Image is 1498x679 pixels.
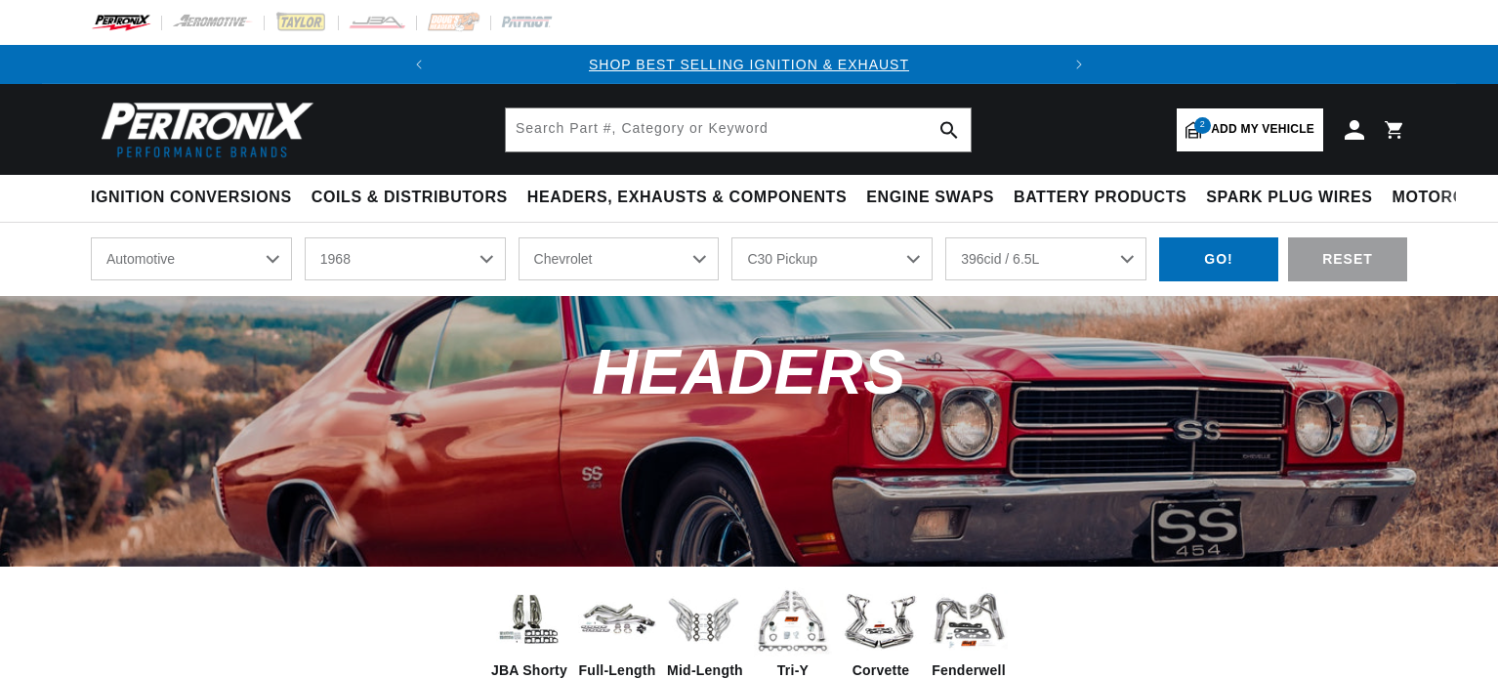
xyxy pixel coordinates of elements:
[1004,175,1196,221] summary: Battery Products
[866,188,994,208] span: Engine Swaps
[589,57,909,72] a: SHOP BEST SELLING IGNITION & EXHAUST
[312,188,508,208] span: Coils & Distributors
[754,581,832,659] img: Tri-Y Headers
[1194,117,1211,134] span: 2
[42,45,1456,84] slideshow-component: Translation missing: en.sections.announcements.announcement_bar
[1177,108,1323,151] a: 2Add my vehicle
[928,108,971,151] button: search button
[1159,237,1278,281] div: GO!
[91,237,292,280] select: Ride Type
[399,45,438,84] button: Translation missing: en.sections.announcements.previous_announcement
[592,336,906,407] span: Headers
[506,108,971,151] input: Search Part #, Category or Keyword
[1014,188,1186,208] span: Battery Products
[438,54,1060,75] div: 1 of 2
[1060,45,1099,84] button: Translation missing: en.sections.announcements.next_announcement
[490,587,568,653] img: JBA Shorty Headers
[305,237,506,280] select: Year
[91,96,315,163] img: Pertronix
[1206,188,1372,208] span: Spark Plug Wires
[1196,175,1382,221] summary: Spark Plug Wires
[578,589,656,651] img: Full-Length Headers
[91,175,302,221] summary: Ignition Conversions
[1288,237,1407,281] div: RESET
[666,581,744,659] img: Mid-Length Headers
[91,188,292,208] span: Ignition Conversions
[527,188,847,208] span: Headers, Exhausts & Components
[945,237,1146,280] select: Engine
[930,581,1008,659] img: Fenderwell Headers
[302,175,518,221] summary: Coils & Distributors
[731,237,933,280] select: Model
[856,175,1004,221] summary: Engine Swaps
[519,237,720,280] select: Make
[518,175,856,221] summary: Headers, Exhausts & Components
[1211,120,1314,139] span: Add my vehicle
[842,581,920,659] img: Corvette Sidemount Headers
[438,54,1060,75] div: Announcement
